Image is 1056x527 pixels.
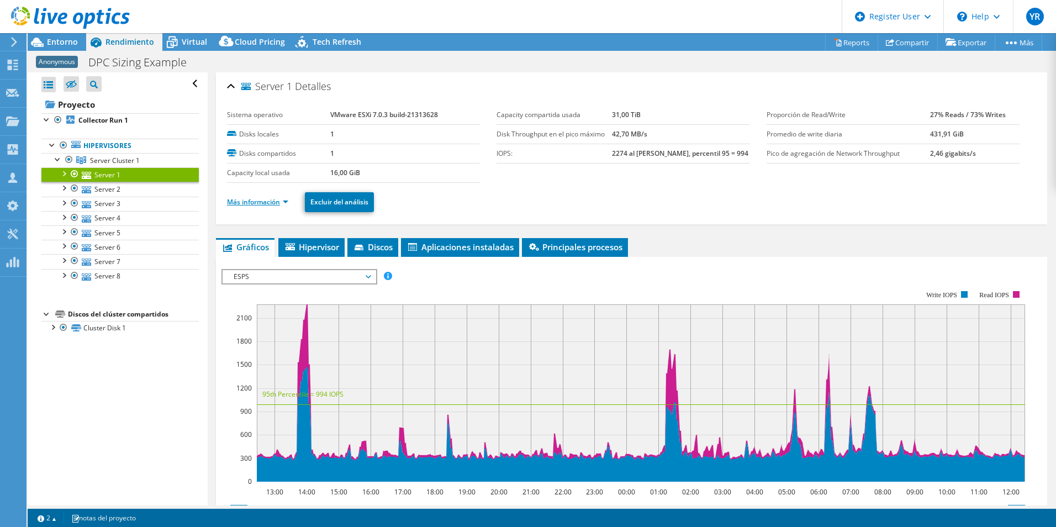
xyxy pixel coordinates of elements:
text: 16:00 [362,487,379,497]
a: Server 8 [41,269,199,283]
label: Capacity local usada [227,167,330,178]
span: Server 1 [241,81,292,92]
text: Read IOPS [979,291,1009,299]
text: 19:00 [458,487,475,497]
label: Disk Throughput en el pico máximo [497,129,611,140]
text: 13:00 [266,487,283,497]
text: 18:00 [426,487,443,497]
svg: \n [957,12,967,22]
a: Collector Run 1 [41,113,199,128]
a: Proyecto [41,96,199,113]
b: 31,00 TiB [612,110,641,119]
label: Promedio de write diaria [767,129,930,140]
a: Server 7 [41,254,199,268]
b: Collector Run 1 [78,115,128,125]
span: Rendimiento [105,36,154,47]
text: 14:00 [298,487,315,497]
b: 27% Reads / 73% Writes [930,110,1006,119]
a: Server 1 [41,167,199,182]
text: 600 [240,430,252,439]
text: 1500 [236,360,252,369]
span: Virtual [182,36,207,47]
span: Principales procesos [527,241,622,252]
text: 01:00 [650,487,667,497]
text: 07:00 [842,487,859,497]
span: Discos [353,241,393,252]
text: 11:00 [970,487,987,497]
label: Pico de agregación de Network Throughput [767,148,930,159]
text: 06:00 [810,487,827,497]
text: Write IOPS [926,291,957,299]
a: Server 3 [41,197,199,211]
b: VMware ESXi 7.0.3 build-21313628 [330,110,438,119]
b: 431,91 GiB [930,129,964,139]
a: Más información [227,197,288,207]
span: Server Cluster 1 [90,156,140,165]
text: 20:00 [490,487,507,497]
b: 2,46 gigabits/s [930,149,976,158]
text: 08:00 [874,487,891,497]
text: 15:00 [330,487,347,497]
span: Gráficos [221,241,269,252]
text: 00:00 [617,487,635,497]
div: Discos del clúster compartidos [68,308,199,321]
span: Entorno [47,36,78,47]
text: 12:00 [1002,487,1019,497]
a: Cluster Disk 1 [41,321,199,335]
span: Aplicaciones instaladas [406,241,514,252]
text: 300 [240,454,252,463]
text: 0 [248,477,252,486]
span: ESPS [228,270,370,283]
text: 22:00 [554,487,571,497]
text: 900 [240,407,252,416]
text: 21:00 [522,487,539,497]
a: Exportar [937,34,995,51]
a: Server 4 [41,211,199,225]
text: 04:00 [746,487,763,497]
text: 10:00 [938,487,955,497]
text: 03:00 [714,487,731,497]
span: Hipervisor [284,241,339,252]
span: Cloud Pricing [235,36,285,47]
a: Más [995,34,1042,51]
a: Server 6 [41,240,199,254]
a: notas del proyecto [64,511,144,525]
span: Detalles [295,80,331,93]
span: Tech Refresh [313,36,361,47]
a: Excluir del análisis [305,192,374,212]
text: 02:00 [682,487,699,497]
text: 1200 [236,383,252,393]
label: Capacity compartida usada [497,109,611,120]
text: 1800 [236,336,252,346]
label: Proporción de Read/Write [767,109,930,120]
a: Compartir [878,34,938,51]
a: Server 2 [41,182,199,196]
b: 1 [330,149,334,158]
text: 23:00 [585,487,603,497]
text: 2100 [236,313,252,323]
text: 95th Percentile = 994 IOPS [262,389,344,399]
label: IOPS: [497,148,611,159]
span: YR [1026,8,1044,25]
b: 42,70 MB/s [612,129,647,139]
b: 2274 al [PERSON_NAME], percentil 95 = 994 [612,149,748,158]
text: 17:00 [394,487,411,497]
label: Disks compartidos [227,148,330,159]
label: Disks locales [227,129,330,140]
a: Server 5 [41,225,199,240]
a: Hipervisores [41,139,199,153]
span: Anonymous [36,56,78,68]
a: Server Cluster 1 [41,153,199,167]
a: Reports [825,34,878,51]
b: 1 [330,129,334,139]
label: Sistema operativo [227,109,330,120]
a: 2 [30,511,64,525]
text: 09:00 [906,487,923,497]
b: 16,00 GiB [330,168,360,177]
text: 05:00 [778,487,795,497]
h1: DPC Sizing Example [83,56,204,68]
